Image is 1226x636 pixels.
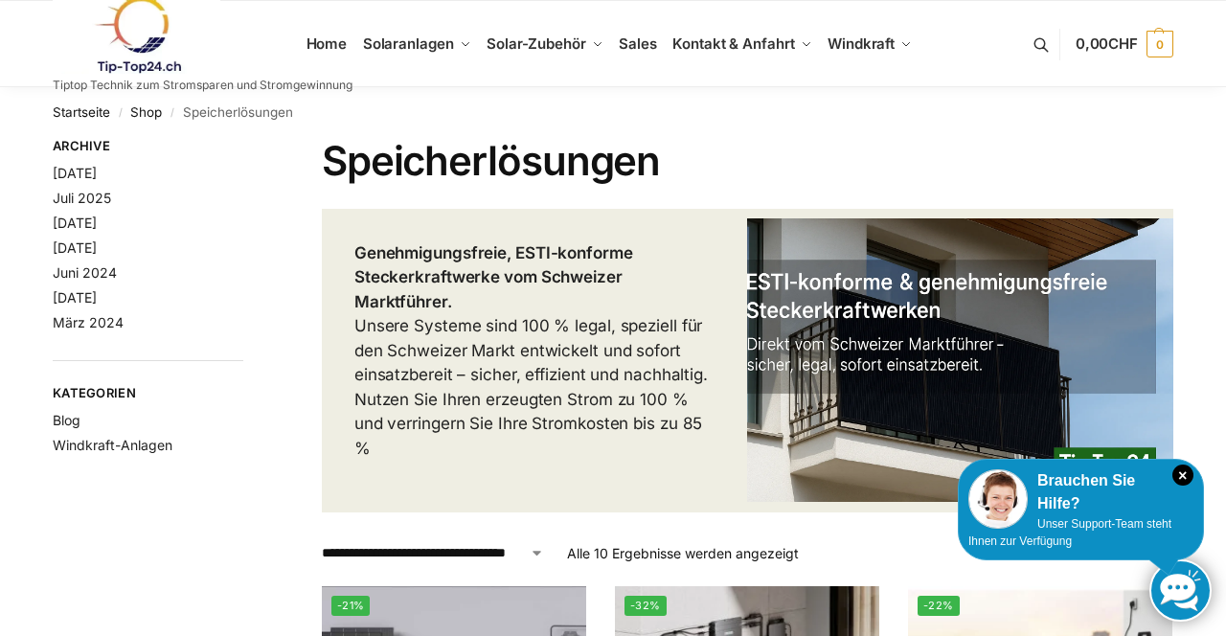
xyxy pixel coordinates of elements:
a: Windkraft [820,1,920,87]
img: Die Nummer 1 in der Schweiz für 100 % legale [747,218,1173,502]
span: Unsere Systeme sind 100 % legal, speziell für den Schweizer Markt entwickelt und sofort einsatzbe... [354,243,708,458]
a: Solar-Zubehör [479,1,611,87]
div: Brauchen Sie Hilfe? [968,469,1193,515]
a: Juli 2025 [53,190,111,206]
a: 0,00CHF 0 [1076,15,1173,73]
span: / [110,105,130,121]
span: Kategorien [53,384,243,403]
a: Windkraft-Anlagen [53,437,172,453]
a: Sales [611,1,665,87]
h1: Speicherlösungen [322,137,1173,185]
span: Windkraft [828,34,895,53]
select: Shop-Reihenfolge [322,543,544,563]
p: Alle 10 Ergebnisse werden angezeigt [567,543,799,563]
nav: Breadcrumb [53,87,1173,137]
a: Startseite [53,104,110,120]
img: Customer service [968,469,1028,529]
span: / [162,105,182,121]
a: [DATE] [53,165,97,181]
button: Close filters [243,138,255,159]
span: CHF [1108,34,1138,53]
p: Tiptop Technik zum Stromsparen und Stromgewinnung [53,79,352,91]
span: Sales [619,34,657,53]
a: [DATE] [53,289,97,306]
strong: Genehmigungsfreie, ESTI-konforme Steckerkraftwerke vom Schweizer Marktführer. [354,243,633,311]
a: Juni 2024 [53,264,117,281]
span: Unser Support-Team steht Ihnen zur Verfügung [968,517,1171,548]
a: [DATE] [53,215,97,231]
a: März 2024 [53,314,124,330]
a: Kontakt & Anfahrt [665,1,820,87]
a: Blog [53,412,80,428]
span: 0 [1147,31,1173,57]
a: [DATE] [53,239,97,256]
span: Solar-Zubehör [487,34,586,53]
a: Solaranlagen [354,1,478,87]
span: Kontakt & Anfahrt [672,34,794,53]
span: 0,00 [1076,34,1138,53]
span: Solaranlagen [363,34,454,53]
a: Shop [130,104,162,120]
span: Archive [53,137,243,156]
i: Schließen [1172,465,1193,486]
